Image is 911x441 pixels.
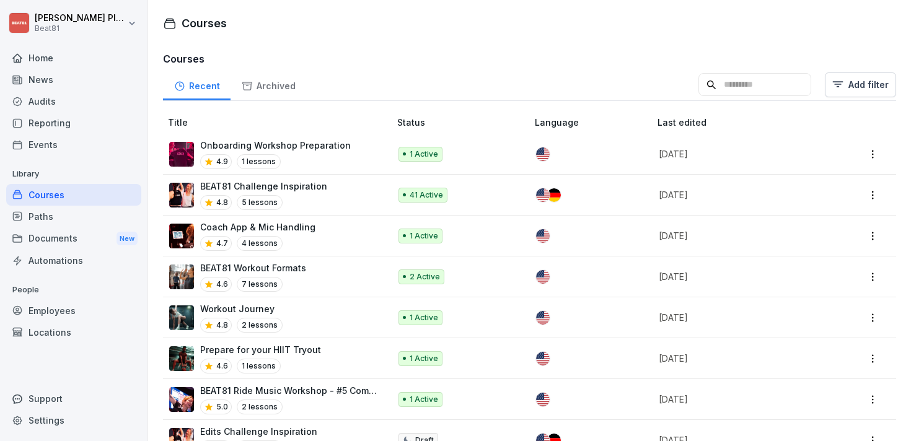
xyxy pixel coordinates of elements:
[231,69,306,100] a: Archived
[410,271,440,282] p: 2 Active
[200,425,317,438] p: Edits Challenge Inspiration
[216,197,228,208] p: 4.8
[216,238,228,249] p: 4.7
[535,116,653,129] p: Language
[216,156,228,167] p: 4.9
[536,188,550,202] img: us.svg
[6,134,141,155] a: Events
[536,311,550,325] img: us.svg
[169,142,194,167] img: ho20usilb1958hsj8ca7h6wm.png
[168,116,392,129] p: Title
[6,112,141,134] a: Reporting
[6,227,141,250] div: Documents
[658,116,835,129] p: Last edited
[237,400,283,414] p: 2 lessons
[6,206,141,227] a: Paths
[169,224,194,248] img: qvhdmtns8s1mxu7an6i3adep.png
[6,321,141,343] a: Locations
[216,279,228,290] p: 4.6
[182,15,227,32] h1: Courses
[6,409,141,431] a: Settings
[410,312,438,323] p: 1 Active
[536,229,550,243] img: us.svg
[200,139,351,152] p: Onboarding Workshop Preparation
[216,360,228,372] p: 4.6
[659,311,820,324] p: [DATE]
[536,393,550,406] img: us.svg
[547,188,561,202] img: de.svg
[410,353,438,364] p: 1 Active
[6,47,141,69] a: Home
[200,261,306,274] p: BEAT81 Workout Formats
[6,388,141,409] div: Support
[410,230,438,242] p: 1 Active
[6,250,141,271] a: Automations
[169,387,194,412] img: h40rw5k3kysvsk1au9o0zah9.png
[163,51,896,66] h3: Courses
[169,346,194,371] img: yvi5w3kiu0xypxk8hsf2oii2.png
[410,394,438,405] p: 1 Active
[6,227,141,250] a: DocumentsNew
[6,164,141,184] p: Library
[410,149,438,160] p: 1 Active
[216,401,228,413] p: 5.0
[6,69,141,90] a: News
[163,69,231,100] a: Recent
[169,264,194,289] img: y9fc2hljz12hjpqmn0lgbk2p.png
[35,13,125,24] p: [PERSON_NAME] Plessis
[6,300,141,321] a: Employees
[237,195,283,210] p: 5 lessons
[237,359,281,373] p: 1 lessons
[200,180,327,193] p: BEAT81 Challenge Inspiration
[659,352,820,365] p: [DATE]
[659,270,820,283] p: [DATE]
[6,90,141,112] a: Audits
[200,343,321,356] p: Prepare for your HIIT Tryout
[410,190,443,201] p: 41 Active
[397,116,530,129] p: Status
[659,147,820,160] p: [DATE]
[6,184,141,206] a: Courses
[169,305,194,330] img: k7go51jz1gvh8zp5joazd0zj.png
[536,270,550,284] img: us.svg
[536,147,550,161] img: us.svg
[200,384,377,397] p: BEAT81 Ride Music Workshop - #5 Completing the Mix
[659,188,820,201] p: [DATE]
[237,154,281,169] p: 1 lessons
[825,72,896,97] button: Add filter
[200,220,315,234] p: Coach App & Mic Handling
[237,236,283,251] p: 4 lessons
[237,318,283,333] p: 2 lessons
[6,280,141,300] p: People
[200,302,283,315] p: Workout Journey
[237,277,283,292] p: 7 lessons
[659,393,820,406] p: [DATE]
[536,352,550,365] img: us.svg
[659,229,820,242] p: [DATE]
[35,24,125,33] p: Beat81
[216,320,228,331] p: 4.8
[169,183,194,207] img: z9qsab734t8wudqjjzarpkdd.png
[117,232,138,246] div: New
